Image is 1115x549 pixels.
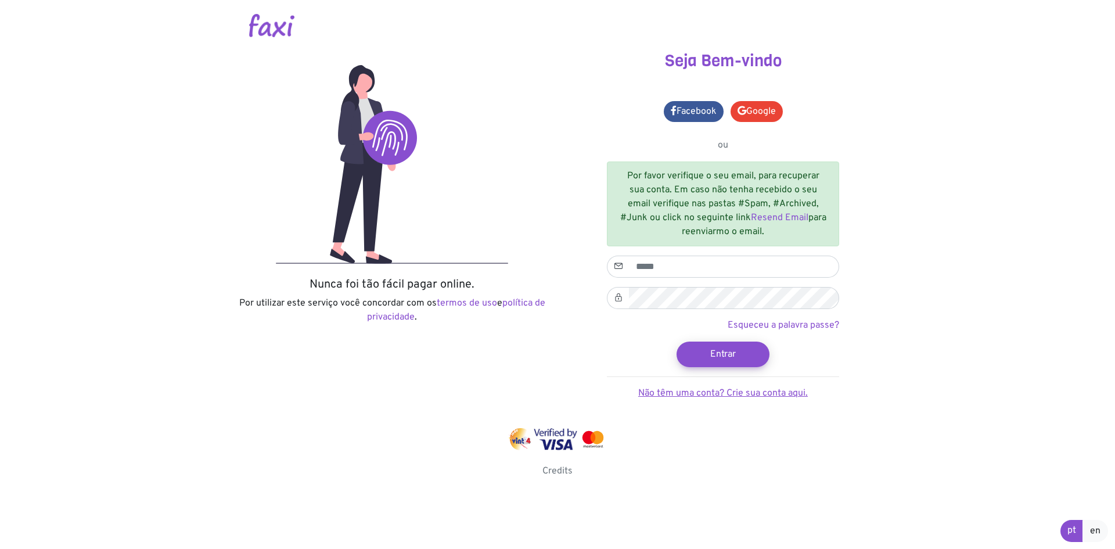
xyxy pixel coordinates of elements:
a: pt [1060,520,1083,542]
p: ou [607,138,839,152]
a: Google [731,101,783,122]
a: Facebook [664,101,724,122]
a: Esqueceu a palavra passe? [728,320,839,331]
p: Por utilizar este serviço você concordar com os e . [235,296,549,324]
a: Resend Email [751,212,808,224]
img: mastercard [580,428,606,450]
a: Não têm uma conta? Crie sua conta aqui. [638,387,808,399]
h5: Nunca foi tão fácil pagar online. [235,278,549,292]
a: termos de uso [437,297,497,309]
img: vinti4 [509,428,532,450]
a: Credits [542,465,573,477]
a: en [1082,520,1108,542]
img: visa [534,428,577,450]
button: Entrar [677,342,769,367]
div: Por favor verifique o seu email, para recuperar sua conta. Em caso não tenha recebido o seu email... [607,162,839,246]
h3: Seja Bem-vindo [566,51,880,71]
